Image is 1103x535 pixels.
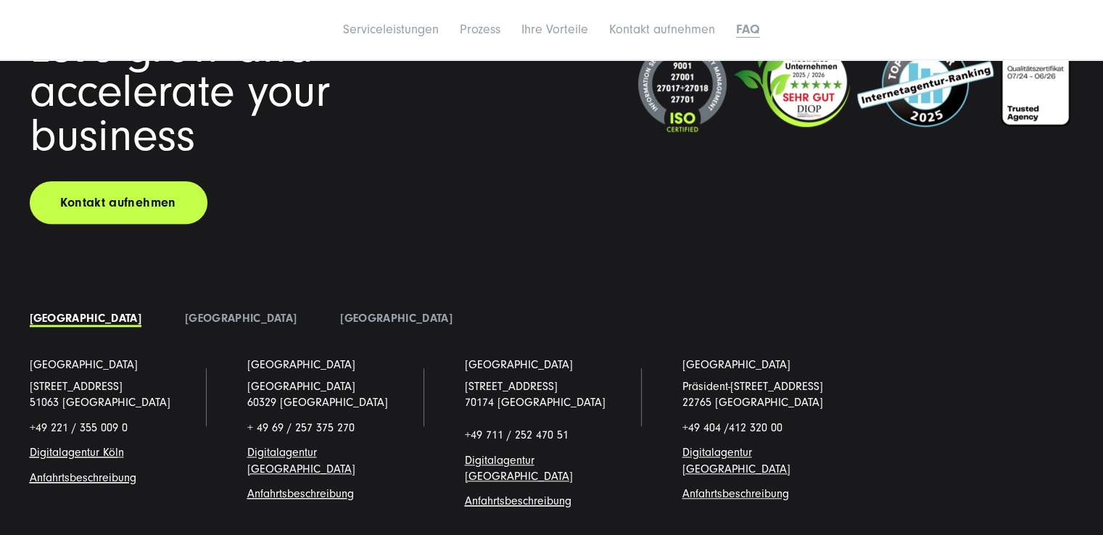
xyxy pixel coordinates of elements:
a: [GEOGRAPHIC_DATA] [30,357,138,373]
a: FAQ [736,22,760,37]
img: Klimaneutrales Unternehmen SUNZINET GmbH [734,40,850,127]
a: [GEOGRAPHIC_DATA] [30,312,141,325]
a: 70174 [GEOGRAPHIC_DATA] [465,396,606,409]
span: +49 711 / 252 470 51 [465,428,569,441]
span: Let's grow and accelerate your business [30,21,330,162]
a: [GEOGRAPHIC_DATA] [247,357,355,373]
a: Prozess [460,22,500,37]
a: 60329 [GEOGRAPHIC_DATA] [247,396,388,409]
a: Kontakt aufnehmen [30,181,207,224]
img: Top Internetagentur und Full Service Digitalagentur SUNZINET - 2024 [857,40,993,127]
a: [GEOGRAPHIC_DATA] [682,357,790,373]
a: Anfahrtsbeschreibun [247,487,347,500]
a: n [118,446,124,459]
span: +49 404 / [682,421,782,434]
a: Serviceleistungen [343,22,439,37]
a: [STREET_ADDRESS] [465,380,558,393]
a: Digitalagentur Köl [30,446,118,459]
img: BVDW-Zertifizierung-Weiß [1001,40,1070,126]
span: [GEOGRAPHIC_DATA] [247,380,355,393]
a: Digitalagentur [GEOGRAPHIC_DATA] [682,446,790,475]
a: Anfahrtsbeschreibung [30,471,136,484]
a: Anfahrtsbeschreibung [465,494,571,507]
a: [GEOGRAPHIC_DATA] [185,312,297,325]
a: Kontakt aufnehmen [609,22,715,37]
img: ISO-Siegel_2024_dunkel [638,40,727,133]
a: Anfahrtsbeschreibung [682,487,789,500]
p: +49 221 / 355 009 0 [30,420,204,436]
a: [GEOGRAPHIC_DATA] [465,357,573,373]
p: Präsident-[STREET_ADDRESS] 22765 [GEOGRAPHIC_DATA] [682,378,856,411]
a: [GEOGRAPHIC_DATA] [340,312,452,325]
a: Digitalagentur [GEOGRAPHIC_DATA] [465,454,573,483]
a: Ihre Vorteile [521,22,588,37]
a: Digitalagentur [GEOGRAPHIC_DATA] [247,446,355,475]
a: [STREET_ADDRESS] [30,380,123,393]
a: 51063 [GEOGRAPHIC_DATA] [30,396,170,409]
span: 412 320 00 [729,421,782,434]
span: g [247,487,354,500]
span: + 49 69 / 257 375 270 [247,421,355,434]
